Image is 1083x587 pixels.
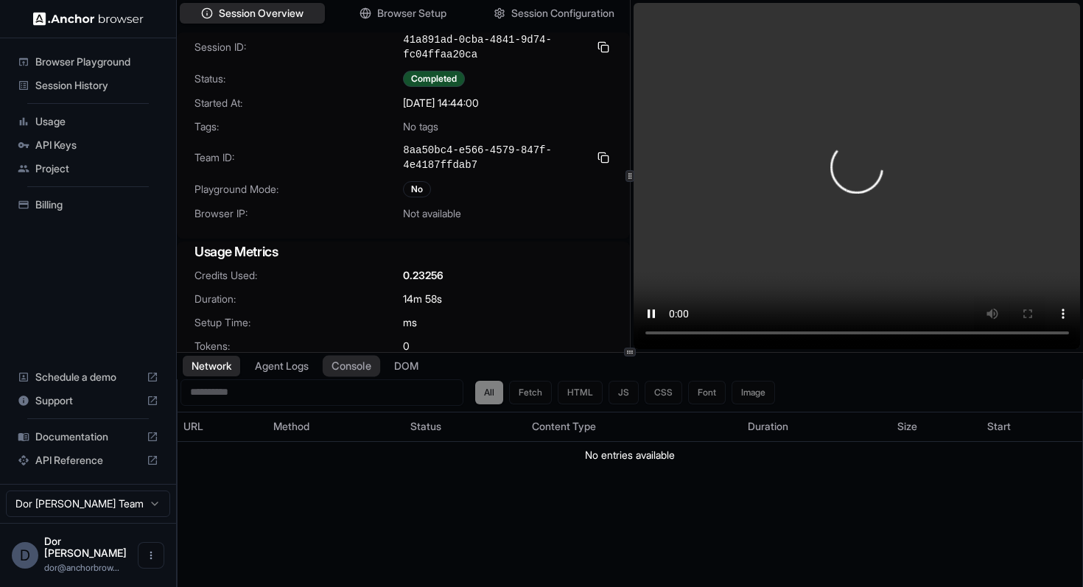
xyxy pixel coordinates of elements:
button: Network [183,356,240,376]
td: No entries available [178,441,1082,468]
span: 41a891ad-0cba-4841-9d74-fc04ffaa20ca [403,32,588,62]
span: Usage [35,114,158,129]
span: Setup Time: [194,315,403,330]
div: Content Type [532,419,736,434]
span: [DATE] 14:44:00 [403,96,479,110]
span: 0 [403,339,410,354]
span: 14m 58s [403,292,442,306]
div: Browser Playground [12,50,164,74]
span: Session ID: [194,40,403,55]
div: Documentation [12,425,164,449]
span: 0.23256 [403,268,444,283]
span: Documentation [35,429,141,444]
div: Size [897,419,975,434]
span: Tokens: [194,339,403,354]
span: Browser Playground [35,55,158,69]
img: Anchor Logo [33,12,144,26]
span: API Reference [35,453,141,468]
span: Session Configuration [511,6,614,21]
span: API Keys [35,138,158,152]
div: Start [987,419,1076,434]
div: Status [410,419,520,434]
div: API Reference [12,449,164,472]
div: Session History [12,74,164,97]
span: Started At: [194,96,403,110]
div: Project [12,157,164,180]
span: Not available [403,206,461,221]
span: Billing [35,197,158,212]
div: Schedule a demo [12,365,164,389]
span: Support [35,393,141,408]
span: Status: [194,71,403,86]
span: Tags: [194,119,403,134]
span: Browser Setup [377,6,446,21]
span: Playground Mode: [194,182,403,197]
span: 8aa50bc4-e566-4579-847f-4e4187ffdab7 [403,143,588,172]
h3: Usage Metrics [194,242,612,262]
span: Team ID: [194,150,403,165]
button: Agent Logs [246,356,318,376]
span: Schedule a demo [35,370,141,384]
span: Dor Dankner [44,535,127,559]
div: Method [273,419,398,434]
div: Completed [403,71,465,87]
span: Session Overview [219,6,304,21]
button: Console [323,355,380,376]
span: Project [35,161,158,176]
div: No [403,181,431,197]
span: Browser IP: [194,206,403,221]
div: Usage [12,110,164,133]
div: Billing [12,193,164,217]
button: DOM [385,356,427,376]
div: D [12,542,38,569]
span: No tags [403,119,438,134]
span: Credits Used: [194,268,403,283]
div: API Keys [12,133,164,157]
span: Session History [35,78,158,93]
div: URL [183,419,262,434]
button: Open menu [138,542,164,569]
span: dor@anchorbrowser.io [44,562,119,573]
div: Duration [748,419,885,434]
span: ms [403,315,417,330]
div: Support [12,389,164,412]
span: Duration: [194,292,403,306]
